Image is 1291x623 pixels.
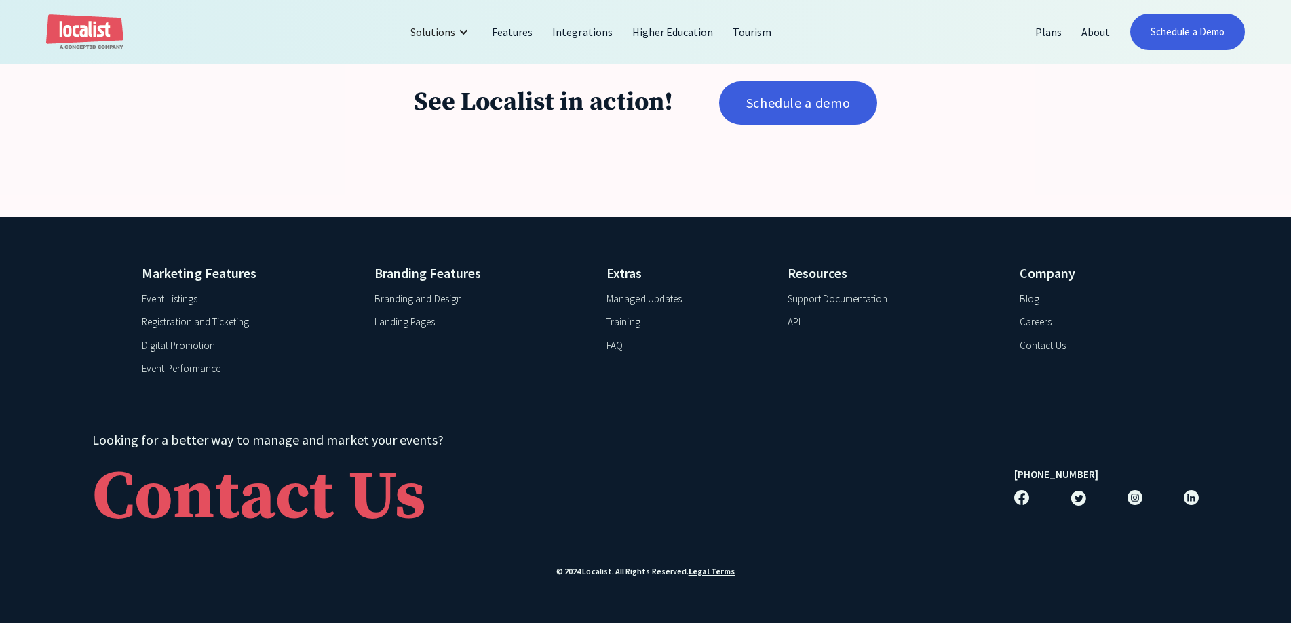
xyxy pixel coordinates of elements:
a: Schedule a Demo [1130,14,1245,50]
a: Contact Us [1020,338,1065,354]
a: API [788,315,801,330]
a: About [1072,16,1120,48]
div: © 2024 Localist. All Rights Reserved. [92,565,1199,578]
a: Contact Us [92,457,968,542]
h4: Branding Features [374,263,581,283]
a: Landing Pages [374,315,435,330]
h4: Resources [788,263,994,283]
a: Tourism [723,16,782,48]
h4: Looking for a better way to manage and market your events? [92,430,968,450]
a: FAQ [606,338,623,354]
a: Branding and Design [374,292,462,307]
a: home [46,14,123,50]
a: [PHONE_NUMBER] [1014,467,1098,483]
a: Event Listings [142,292,197,307]
a: Careers [1020,315,1052,330]
h4: Marketing Features [142,263,348,283]
a: Blog [1020,292,1039,307]
a: Legal Terms [689,565,735,578]
a: Digital Promotion [142,338,215,354]
h1: See Localist in action! [414,87,673,119]
div: Solutions [400,16,482,48]
a: Schedule a demo [719,81,877,125]
a: Event Performance [142,361,220,377]
a: Higher Education [623,16,724,48]
h4: Extras [606,263,761,283]
a: Features [482,16,543,48]
a: Training [606,315,640,330]
a: Integrations [543,16,622,48]
h4: Company [1020,263,1149,283]
a: Registration and Ticketing [142,315,249,330]
div: Contact Us [92,464,426,531]
a: Support Documentation [788,292,888,307]
a: Plans [1026,16,1072,48]
a: Managed Updates [606,292,681,307]
div: Solutions [410,24,455,40]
